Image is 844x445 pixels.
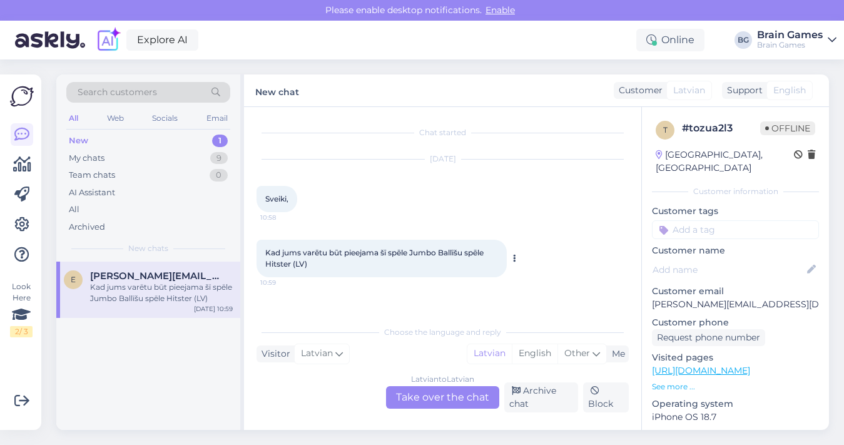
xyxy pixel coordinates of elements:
div: English [512,344,557,363]
span: English [773,84,806,97]
div: Visitor [257,347,290,361]
div: Latvian [467,344,512,363]
span: 10:58 [260,213,307,222]
div: Web [104,110,126,126]
p: Customer name [652,244,819,257]
input: Add a tag [652,220,819,239]
input: Add name [653,263,805,277]
div: Brain Games [757,40,823,50]
p: Browser [652,429,819,442]
div: Take over the chat [386,386,499,409]
div: Block [583,382,629,412]
div: Latvian to Latvian [411,374,474,385]
p: Operating system [652,397,819,411]
span: 10:59 [260,278,307,287]
div: Request phone number [652,329,765,346]
p: Customer phone [652,316,819,329]
span: Enable [482,4,519,16]
div: [DATE] 10:59 [194,304,233,314]
span: e [71,275,76,284]
div: Chat started [257,127,629,138]
div: All [66,110,81,126]
a: Explore AI [126,29,198,51]
p: Customer email [652,285,819,298]
span: New chats [128,243,168,254]
div: Email [204,110,230,126]
img: explore-ai [95,27,121,53]
div: 0 [210,169,228,182]
span: Latvian [301,347,333,361]
div: Look Here [10,281,33,337]
div: Archive chat [504,382,578,412]
div: [DATE] [257,153,629,165]
label: New chat [255,82,299,99]
span: Sveiki, [265,194,288,203]
div: Team chats [69,169,115,182]
p: Customer tags [652,205,819,218]
div: All [69,203,79,216]
p: iPhone OS 18.7 [652,411,819,424]
span: Kad jums varētu būt pieejama šī spēle Jumbo Ballīšu spēle Hitster (LV) [265,248,486,269]
p: Visited pages [652,351,819,364]
div: Me [607,347,625,361]
div: 1 [212,135,228,147]
span: Search customers [78,86,157,99]
img: Askly Logo [10,84,34,108]
div: Customer [614,84,663,97]
div: Customer information [652,186,819,197]
div: Support [722,84,763,97]
span: elgars.ab@gmail.com [90,270,220,282]
div: [GEOGRAPHIC_DATA], [GEOGRAPHIC_DATA] [656,148,794,175]
div: Archived [69,221,105,233]
div: Brain Games [757,30,823,40]
a: Brain GamesBrain Games [757,30,836,50]
div: New [69,135,88,147]
a: [URL][DOMAIN_NAME] [652,365,750,376]
div: AI Assistant [69,187,115,199]
span: t [663,125,668,135]
div: 9 [210,152,228,165]
span: Other [564,347,590,359]
p: [PERSON_NAME][EMAIL_ADDRESS][DOMAIN_NAME] [652,298,819,311]
div: Kad jums varētu būt pieejama šī spēle Jumbo Ballīšu spēle Hitster (LV) [90,282,233,304]
span: Latvian [673,84,705,97]
div: BG [735,31,752,49]
div: Choose the language and reply [257,327,629,338]
div: Online [636,29,704,51]
span: Offline [760,121,815,135]
div: Socials [150,110,180,126]
div: 2 / 3 [10,326,33,337]
p: See more ... [652,381,819,392]
div: # tozua2l3 [682,121,760,136]
div: My chats [69,152,104,165]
